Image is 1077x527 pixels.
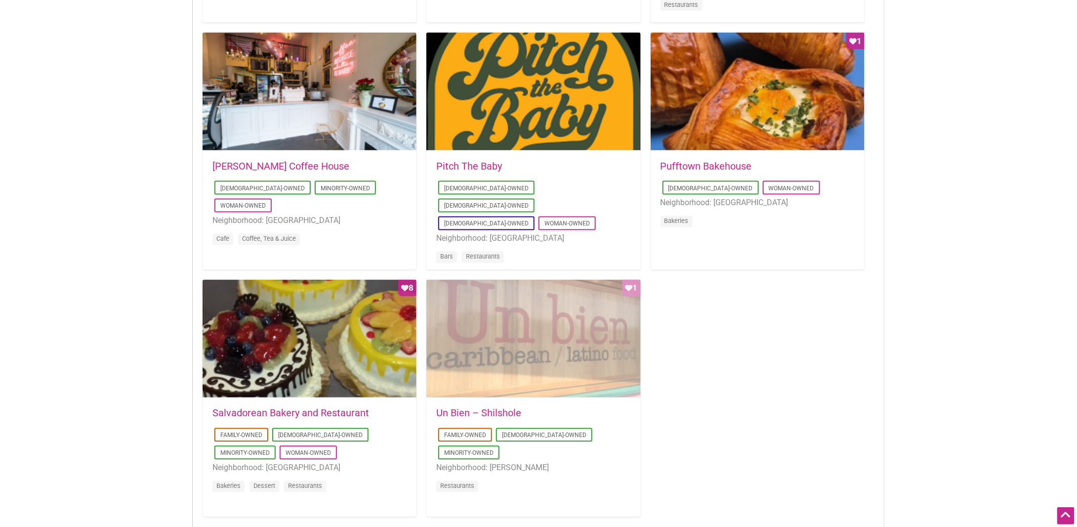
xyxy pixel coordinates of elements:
[444,203,529,210] a: [DEMOGRAPHIC_DATA]-Owned
[661,197,855,210] li: Neighborhood: [GEOGRAPHIC_DATA]
[544,220,590,227] a: Woman-Owned
[436,160,502,172] a: Pitch The Baby
[466,253,500,261] a: Restaurants
[286,450,331,457] a: Woman-Owned
[444,185,529,192] a: [DEMOGRAPHIC_DATA]-Owned
[440,253,453,261] a: Bars
[664,1,699,8] a: Restaurants
[220,432,262,439] a: Family-Owned
[444,450,494,457] a: Minority-Owned
[436,232,630,245] li: Neighborhood: [GEOGRAPHIC_DATA]
[321,185,370,192] a: Minority-Owned
[436,407,521,419] a: Un Bien – Shilshole
[220,203,266,210] a: Woman-Owned
[668,185,753,192] a: [DEMOGRAPHIC_DATA]-Owned
[242,235,296,243] a: Coffee, Tea & Juice
[440,483,474,490] a: Restaurants
[444,220,529,227] a: [DEMOGRAPHIC_DATA]-Owned
[253,483,275,490] a: Dessert
[220,450,270,457] a: Minority-Owned
[278,432,363,439] a: [DEMOGRAPHIC_DATA]-Owned
[216,483,241,490] a: Bakeries
[212,407,369,419] a: Salvadorean Bakery and Restaurant
[769,185,814,192] a: Woman-Owned
[1057,507,1075,525] div: Scroll Back to Top
[288,483,322,490] a: Restaurants
[212,462,407,475] li: Neighborhood: [GEOGRAPHIC_DATA]
[220,185,305,192] a: [DEMOGRAPHIC_DATA]-Owned
[436,462,630,475] li: Neighborhood: [PERSON_NAME]
[216,235,229,243] a: Cafe
[212,160,349,172] a: [PERSON_NAME] Coffee House
[444,432,486,439] a: Family-Owned
[502,432,586,439] a: [DEMOGRAPHIC_DATA]-Owned
[661,160,752,172] a: Pufftown Bakehouse
[664,218,689,225] a: Bakeries
[212,215,407,227] li: Neighborhood: [GEOGRAPHIC_DATA]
